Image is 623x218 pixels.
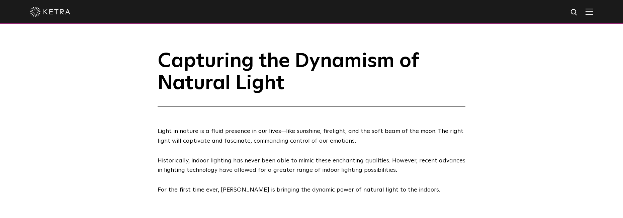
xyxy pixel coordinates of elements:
[158,185,465,195] p: For the first time ever, [PERSON_NAME] is bringing the dynamic power of natural light to the indo...
[30,7,70,17] img: ketra-logo-2019-white
[158,156,465,175] p: Historically, indoor lighting has never been able to mimic these enchanting qualities. However, r...
[570,8,578,17] img: search icon
[158,127,465,146] p: Light in nature is a fluid presence in our lives—like sunshine, firelight, and the soft beam of t...
[158,50,465,106] h1: Capturing the Dynamism of Natural Light
[586,8,593,15] img: Hamburger%20Nav.svg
